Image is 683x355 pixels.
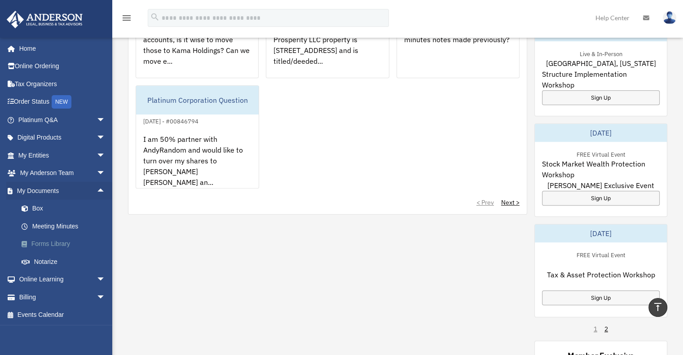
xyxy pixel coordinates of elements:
a: My Documentsarrow_drop_up [6,182,119,200]
a: Forms Library [13,235,119,253]
span: arrow_drop_up [97,182,115,200]
i: vertical_align_top [652,302,663,312]
a: Meeting Minutes [13,217,119,235]
span: [PERSON_NAME] Exclusive Event [547,180,654,191]
span: arrow_drop_down [97,129,115,147]
a: Sign Up [542,90,660,105]
span: Structure Implementation Workshop [542,69,660,90]
a: Notarize [13,253,119,271]
div: Please remind me, our Quicken Prosperity LLC property is [STREET_ADDRESS] and is titled/deeded... [266,16,388,86]
div: FREE Virtual Event [569,250,632,259]
div: I am 50% partner with AndyRandom and would like to turn over my shares to [PERSON_NAME] [PERSON_N... [136,127,259,197]
div: How do I access meeting minutes notes made previously? [397,16,519,86]
a: Events Calendar [6,306,119,324]
a: My Anderson Teamarrow_drop_down [6,164,119,182]
span: arrow_drop_down [97,271,115,289]
i: search [150,12,160,22]
a: My Entitiesarrow_drop_down [6,146,119,164]
div: Live & In-Person [572,48,629,58]
a: vertical_align_top [648,298,667,317]
div: Platinum Corporation Question [136,86,259,114]
a: Platinum Q&Aarrow_drop_down [6,111,119,129]
span: Stock Market Wealth Protection Workshop [542,158,660,180]
span: Tax & Asset Protection Workshop [546,269,655,280]
div: [DATE] [535,124,667,142]
a: Platinum Corporation Question[DATE] - #00846794I am 50% partner with AndyRandom and would like to... [136,85,259,188]
a: Digital Productsarrow_drop_down [6,129,119,147]
a: Tax Organizers [6,75,119,93]
a: Sign Up [542,290,660,305]
a: Online Ordering [6,57,119,75]
div: NEW [52,95,71,109]
a: Billingarrow_drop_down [6,288,119,306]
div: FREE Virtual Event [569,149,632,158]
a: Box [13,200,119,218]
span: [GEOGRAPHIC_DATA], [US_STATE] [546,58,656,69]
span: arrow_drop_down [97,164,115,183]
a: Next > [501,198,520,207]
a: Sign Up [542,191,660,206]
a: Online Learningarrow_drop_down [6,271,119,289]
a: Home [6,39,115,57]
a: Order StatusNEW [6,93,119,111]
img: Anderson Advisors Platinum Portal [4,11,85,28]
span: arrow_drop_down [97,288,115,307]
div: [DATE] - #00846794 [136,116,206,125]
a: menu [121,16,132,23]
div: If I have extra funds in business accounts, is it wise to move those to Kama Holdings? Can we mov... [136,16,258,86]
span: arrow_drop_down [97,146,115,165]
i: menu [121,13,132,23]
span: arrow_drop_down [97,111,115,129]
img: User Pic [663,11,676,24]
div: [DATE] [535,224,667,242]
